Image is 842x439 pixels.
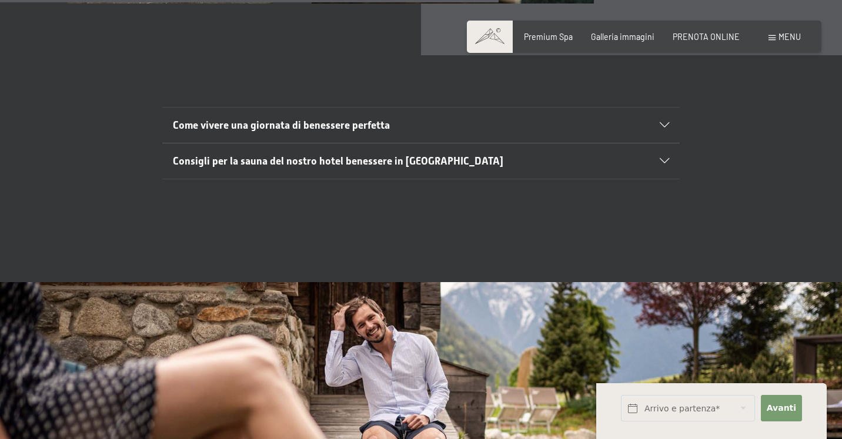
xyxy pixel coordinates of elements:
button: Avanti [761,395,801,421]
a: Galleria immagini [591,32,654,42]
span: Consigli per la sauna del nostro hotel benessere in [GEOGRAPHIC_DATA] [173,155,503,167]
span: Avanti [767,403,796,414]
span: Come vivere una giornata di benessere perfetta [173,119,390,131]
a: Premium Spa [524,32,573,42]
span: Menu [778,32,801,42]
a: PRENOTA ONLINE [673,32,740,42]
